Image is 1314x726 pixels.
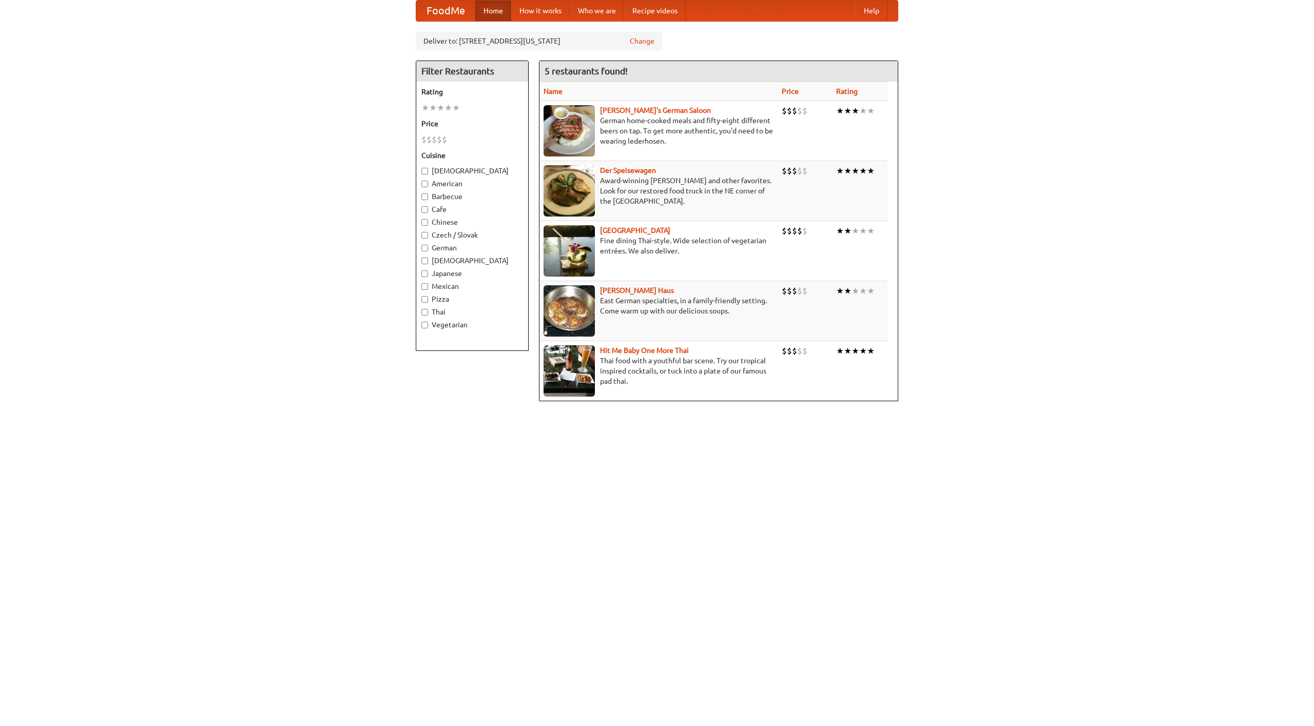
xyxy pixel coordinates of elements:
li: ★ [452,102,460,113]
li: ★ [859,165,867,176]
li: $ [787,105,792,116]
h5: Cuisine [421,150,523,161]
li: ★ [437,102,445,113]
label: Vegetarian [421,320,523,330]
input: [DEMOGRAPHIC_DATA] [421,168,428,174]
li: $ [442,134,447,145]
li: ★ [445,102,452,113]
input: Cafe [421,206,428,213]
li: ★ [852,105,859,116]
li: $ [782,105,787,116]
li: $ [782,165,787,176]
li: ★ [836,225,844,237]
li: ★ [859,105,867,116]
li: $ [782,345,787,357]
li: $ [802,285,807,297]
b: [PERSON_NAME] Haus [600,286,674,295]
h5: Rating [421,87,523,97]
label: Pizza [421,294,523,304]
li: ★ [836,165,844,176]
li: $ [787,345,792,357]
li: $ [782,225,787,237]
input: Czech / Slovak [421,232,428,239]
label: Thai [421,307,523,317]
a: Home [475,1,511,21]
li: ★ [421,102,429,113]
label: American [421,179,523,189]
li: ★ [429,102,437,113]
a: Hit Me Baby One More Thai [600,346,689,355]
div: Deliver to: [STREET_ADDRESS][US_STATE] [416,32,662,50]
label: [DEMOGRAPHIC_DATA] [421,256,523,266]
input: Thai [421,309,428,316]
li: $ [792,225,797,237]
li: $ [802,345,807,357]
input: German [421,245,428,251]
a: How it works [511,1,570,21]
p: Thai food with a youthful bar scene. Try our tropical inspired cocktails, or tuck into a plate of... [544,356,774,386]
li: $ [437,134,442,145]
li: ★ [852,345,859,357]
a: Who we are [570,1,624,21]
li: ★ [867,165,875,176]
input: Vegetarian [421,322,428,328]
p: Award-winning [PERSON_NAME] and other favorites. Look for our restored food truck in the NE corne... [544,175,774,206]
li: ★ [836,285,844,297]
li: $ [787,165,792,176]
li: ★ [867,105,875,116]
li: $ [802,165,807,176]
li: $ [792,285,797,297]
li: ★ [867,285,875,297]
a: [PERSON_NAME]'s German Saloon [600,106,711,114]
li: ★ [852,225,859,237]
li: ★ [852,285,859,297]
li: $ [797,225,802,237]
label: Japanese [421,268,523,279]
a: Recipe videos [624,1,686,21]
li: ★ [859,345,867,357]
h4: Filter Restaurants [416,61,528,82]
input: Barbecue [421,193,428,200]
a: FoodMe [416,1,475,21]
li: ★ [844,105,852,116]
li: $ [432,134,437,145]
li: $ [797,285,802,297]
a: [GEOGRAPHIC_DATA] [600,226,670,234]
input: [DEMOGRAPHIC_DATA] [421,258,428,264]
li: $ [787,285,792,297]
input: American [421,181,428,187]
li: $ [427,134,432,145]
ng-pluralize: 5 restaurants found! [545,66,628,76]
label: Mexican [421,281,523,291]
a: Der Speisewagen [600,166,656,174]
li: $ [797,165,802,176]
a: Price [782,87,799,95]
li: $ [802,225,807,237]
a: Help [856,1,887,21]
input: Mexican [421,283,428,290]
a: Name [544,87,563,95]
li: $ [787,225,792,237]
li: $ [782,285,787,297]
p: German home-cooked meals and fifty-eight different beers on tap. To get more authentic, you'd nee... [544,115,774,146]
li: ★ [859,225,867,237]
label: [DEMOGRAPHIC_DATA] [421,166,523,176]
li: $ [792,105,797,116]
label: Barbecue [421,191,523,202]
a: Change [630,36,654,46]
li: ★ [844,285,852,297]
a: Rating [836,87,858,95]
li: ★ [844,345,852,357]
img: speisewagen.jpg [544,165,595,217]
li: $ [802,105,807,116]
img: esthers.jpg [544,105,595,156]
li: ★ [844,225,852,237]
img: kohlhaus.jpg [544,285,595,337]
li: $ [797,105,802,116]
li: $ [792,165,797,176]
input: Japanese [421,270,428,277]
li: ★ [844,165,852,176]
